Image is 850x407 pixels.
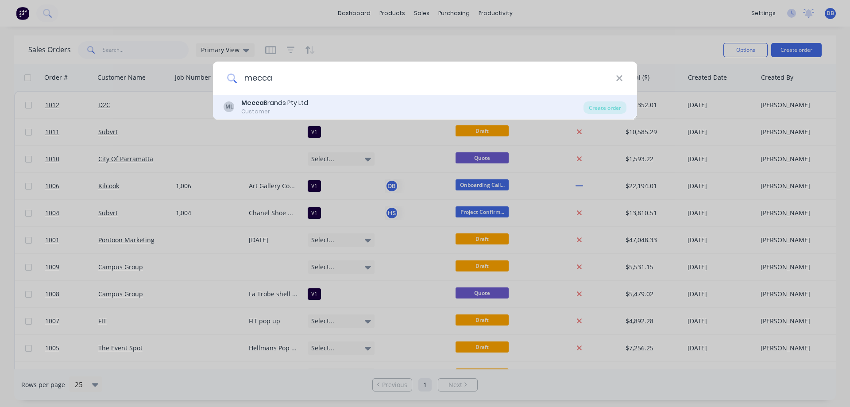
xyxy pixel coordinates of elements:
div: Brands Pty Ltd [241,98,308,108]
div: ML [224,101,234,112]
input: Enter a customer name to create a new order... [237,62,616,95]
div: Create order [583,101,626,114]
b: Mecca [241,98,264,107]
div: Customer [241,108,308,116]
